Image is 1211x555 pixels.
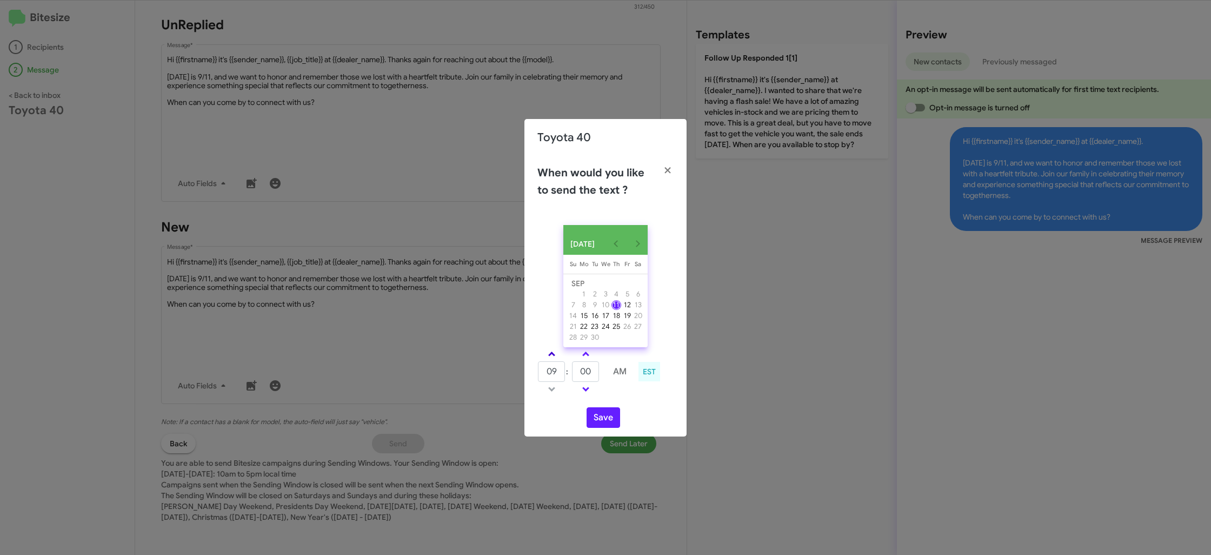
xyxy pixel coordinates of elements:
[589,289,600,300] button: September 2, 2025
[578,321,589,332] button: September 22, 2025
[568,322,578,332] div: 21
[622,311,632,321] div: 19
[568,300,578,310] div: 7
[568,332,578,343] button: September 28, 2025
[579,300,589,310] div: 8
[600,289,611,300] button: September 3, 2025
[635,260,641,268] span: Sa
[589,310,600,321] button: September 16, 2025
[633,300,643,310] div: 13
[633,289,643,299] div: 6
[587,407,620,428] button: Save
[613,260,620,268] span: Th
[590,289,600,299] div: 2
[568,278,643,289] td: SEP
[568,321,578,332] button: September 21, 2025
[579,289,589,299] div: 1
[565,361,571,382] td: :
[638,362,660,381] div: EST
[568,300,578,310] button: September 7, 2025
[568,311,578,321] div: 14
[622,289,632,299] div: 5
[601,300,610,310] div: 10
[633,289,643,300] button: September 6, 2025
[600,310,611,321] button: September 17, 2025
[570,234,595,254] span: [DATE]
[611,310,622,321] button: September 18, 2025
[524,119,687,156] div: Toyota 40
[611,300,622,310] button: September 11, 2025
[622,321,633,332] button: September 26, 2025
[589,321,600,332] button: September 23, 2025
[601,322,610,332] div: 24
[622,322,632,332] div: 26
[611,322,621,332] div: 25
[633,300,643,310] button: September 13, 2025
[579,311,589,321] div: 15
[570,260,576,268] span: Su
[601,311,610,321] div: 17
[611,289,621,299] div: 4
[578,310,589,321] button: September 15, 2025
[600,300,611,310] button: September 10, 2025
[590,311,600,321] div: 16
[622,289,633,300] button: September 5, 2025
[568,333,578,342] div: 28
[624,260,630,268] span: Fr
[590,322,600,332] div: 23
[605,233,627,255] button: Previous month
[590,300,600,310] div: 9
[622,310,633,321] button: September 19, 2025
[568,310,578,321] button: September 14, 2025
[611,311,621,321] div: 18
[563,233,605,255] button: Choose month and year
[600,321,611,332] button: September 24, 2025
[633,322,643,332] div: 27
[627,233,648,255] button: Next month
[633,321,643,332] button: September 27, 2025
[538,361,565,382] input: HH
[611,321,622,332] button: September 25, 2025
[589,332,600,343] button: September 30, 2025
[537,164,653,199] h2: When would you like to send the text ?
[622,300,632,310] div: 12
[590,333,600,342] div: 30
[633,311,643,321] div: 20
[611,289,622,300] button: September 4, 2025
[579,333,589,342] div: 29
[601,289,610,299] div: 3
[578,300,589,310] button: September 8, 2025
[589,300,600,310] button: September 9, 2025
[606,361,634,382] button: AM
[601,260,610,268] span: We
[622,300,633,310] button: September 12, 2025
[633,310,643,321] button: September 20, 2025
[572,361,599,382] input: MM
[611,300,621,310] div: 11
[592,260,598,268] span: Tu
[578,289,589,300] button: September 1, 2025
[579,322,589,332] div: 22
[578,332,589,343] button: September 29, 2025
[580,260,589,268] span: Mo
